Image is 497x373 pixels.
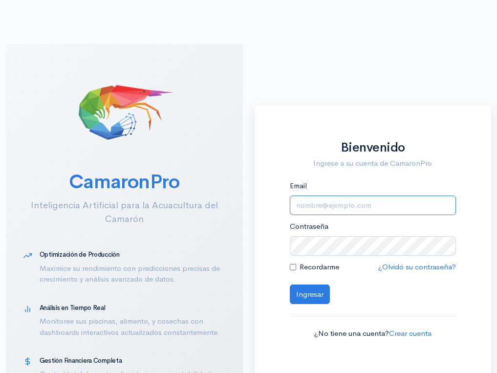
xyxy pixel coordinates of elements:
a: Crear cuenta [389,329,432,338]
label: Email [290,180,307,192]
h5: Análisis en Tiempo Real [40,305,225,311]
p: Monitoree sus piscinas, alimento, y cosechas con dashboards interactivos actualizados constanteme... [40,316,225,338]
h5: Gestión Financiera Completa [40,357,225,364]
a: ¿Olvidó su contraseña? [378,262,456,271]
h1: Bienvenido [290,141,456,155]
input: nombre@ejemplo.com [290,196,456,216]
h2: CamaronPro [23,171,225,193]
p: Ingrese a su cuenta de CamaronPro [290,158,456,169]
p: Maximice su rendimiento con predicciones precisas de crecimiento y análisis avanzado de datos. [40,263,225,285]
img: CamaronPro Logo [75,62,173,159]
p: ¿No tiene una cuenta? [290,328,456,339]
label: Recordarme [300,262,339,273]
h5: Optimización de Producción [40,251,225,258]
button: Ingresar [290,285,330,305]
p: Inteligencia Artificial para la Acuacultura del Camarón [23,198,225,226]
label: Contraseña [290,221,328,232]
